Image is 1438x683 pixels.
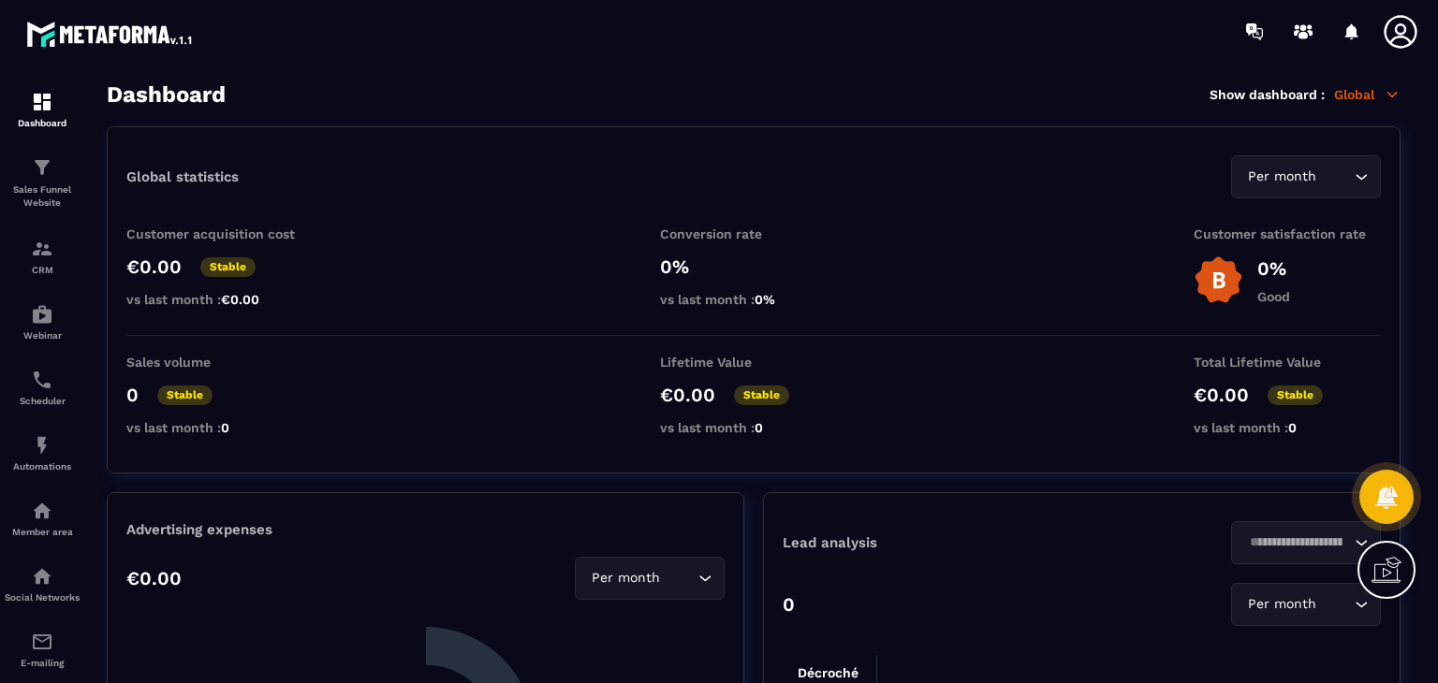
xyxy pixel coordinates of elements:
p: Automations [5,461,80,472]
p: Stable [734,385,789,405]
span: Per month [587,568,664,589]
p: Sales volume [126,355,314,370]
p: 0% [1257,257,1290,280]
a: automationsautomationsAutomations [5,420,80,486]
p: Stable [157,385,213,405]
p: 0 [126,384,139,406]
p: €0.00 [1194,384,1249,406]
span: €0.00 [221,292,259,307]
img: formation [31,91,53,113]
p: vs last month : [660,420,847,435]
p: Show dashboard : [1210,87,1325,102]
img: b-badge-o.b3b20ee6.svg [1194,255,1243,305]
tspan: Décroché [798,665,858,680]
a: formationformationCRM [5,224,80,289]
p: Customer acquisition cost [126,226,314,241]
input: Search for option [1320,594,1350,615]
p: CRM [5,265,80,275]
img: social-network [31,565,53,588]
span: 0 [221,420,229,435]
p: Global statistics [126,168,239,185]
a: automationsautomationsWebinar [5,289,80,355]
p: Total Lifetime Value [1194,355,1381,370]
input: Search for option [1320,167,1350,187]
span: 0 [1288,420,1297,435]
p: vs last month : [126,420,314,435]
div: Search for option [1231,583,1381,626]
div: Search for option [1231,155,1381,198]
span: 0 [755,420,763,435]
p: 0% [660,255,847,278]
p: Social Networks [5,592,80,603]
p: Scheduler [5,396,80,406]
p: Lifetime Value [660,355,847,370]
span: Per month [1243,594,1320,615]
img: automations [31,434,53,457]
a: formationformationDashboard [5,77,80,142]
p: 0 [783,593,795,616]
span: 0% [755,292,775,307]
img: logo [26,17,195,51]
input: Search for option [1243,532,1350,553]
p: Sales Funnel Website [5,183,80,210]
a: automationsautomationsMember area [5,486,80,551]
div: Search for option [1231,521,1381,564]
p: Global [1334,86,1401,103]
p: vs last month : [126,292,314,307]
p: vs last month : [1194,420,1381,435]
p: Conversion rate [660,226,847,241]
img: scheduler [31,369,53,391]
p: €0.00 [660,384,715,406]
p: Lead analysis [783,534,1082,551]
p: Dashboard [5,118,80,128]
p: Webinar [5,330,80,341]
a: emailemailE-mailing [5,617,80,682]
p: Member area [5,527,80,537]
a: formationformationSales Funnel Website [5,142,80,224]
img: formation [31,156,53,179]
a: social-networksocial-networkSocial Networks [5,551,80,617]
p: E-mailing [5,658,80,668]
div: Search for option [575,557,725,600]
img: automations [31,303,53,326]
p: €0.00 [126,255,182,278]
p: Advertising expenses [126,521,725,538]
p: vs last month : [660,292,847,307]
input: Search for option [664,568,694,589]
a: schedulerschedulerScheduler [5,355,80,420]
p: €0.00 [126,567,182,589]
p: Stable [200,257,256,277]
p: Good [1257,289,1290,304]
span: Per month [1243,167,1320,187]
img: automations [31,500,53,522]
img: email [31,631,53,653]
p: Customer satisfaction rate [1194,226,1381,241]
img: formation [31,238,53,260]
p: Stable [1268,385,1323,405]
h3: Dashboard [107,81,226,108]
